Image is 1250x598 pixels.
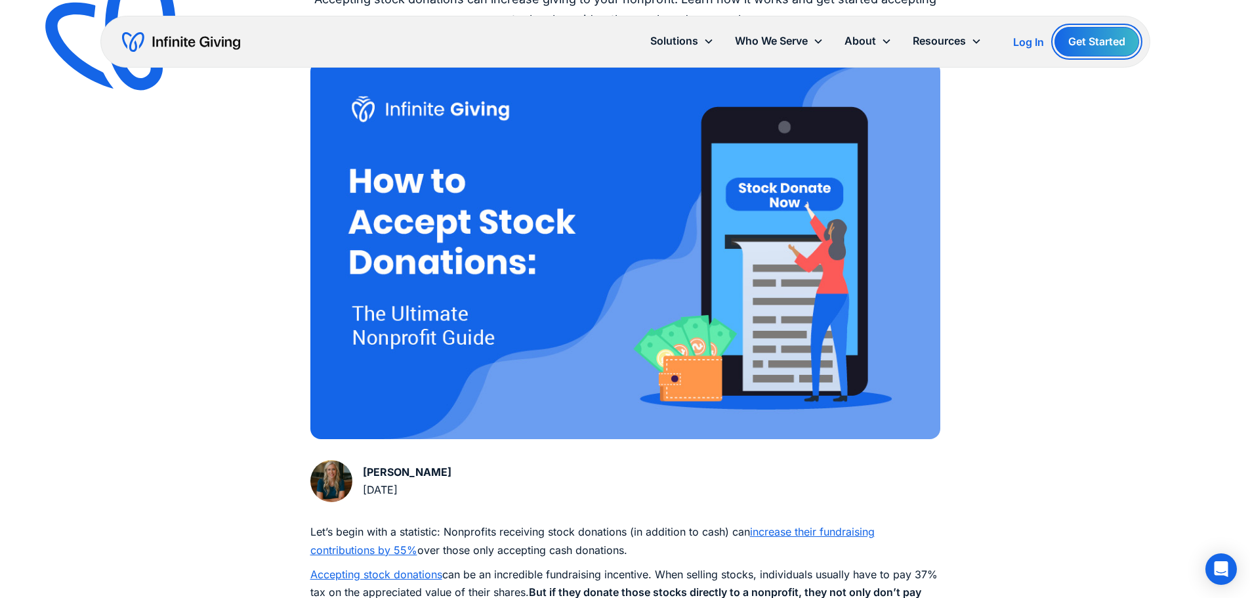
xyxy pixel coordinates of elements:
a: Log In [1013,34,1044,50]
div: [PERSON_NAME] [363,463,451,481]
div: Who We Serve [724,27,834,55]
div: Open Intercom Messenger [1205,553,1237,585]
a: home [122,32,240,53]
p: Let’s begin with a statistic: Nonprofits receiving stock donations (in addition to cash) can over... [310,523,940,559]
div: [DATE] [363,481,451,499]
div: About [834,27,902,55]
a: Get Started [1054,27,1139,56]
a: increase their fundraising contributions by 55% [310,525,875,556]
div: Resources [913,32,966,50]
div: Solutions [650,32,698,50]
div: Who We Serve [735,32,808,50]
div: About [844,32,876,50]
div: Solutions [640,27,724,55]
a: [PERSON_NAME][DATE] [310,460,451,502]
div: Log In [1013,37,1044,47]
div: Resources [902,27,992,55]
a: Accepting stock donations [310,568,442,581]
